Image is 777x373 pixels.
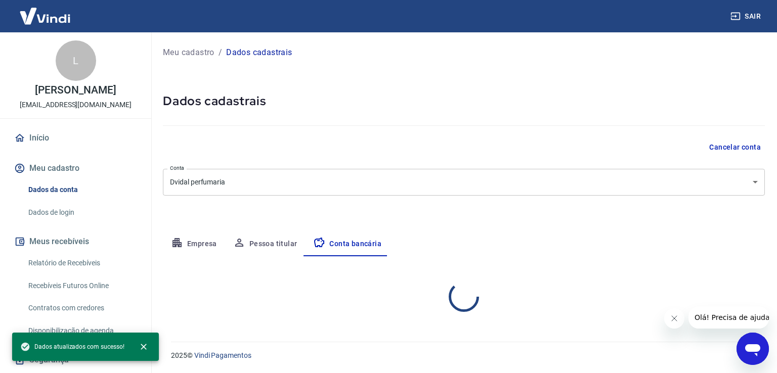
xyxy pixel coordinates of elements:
[225,232,306,256] button: Pessoa titular
[24,320,139,341] a: Disponibilização de agenda
[305,232,390,256] button: Conta bancária
[664,308,684,329] iframe: Fechar mensagem
[35,85,116,96] p: [PERSON_NAME]
[163,232,225,256] button: Empresa
[171,350,753,361] p: 2025 ©
[24,179,139,200] a: Dados da conta
[163,169,765,196] div: Dvidal perfumaria
[56,40,96,81] div: L
[20,100,132,110] p: [EMAIL_ADDRESS][DOMAIN_NAME]
[170,164,184,172] label: Conta
[12,230,139,253] button: Meus recebíveis
[219,46,222,59] p: /
[24,253,139,273] a: Relatório de Recebíveis
[12,157,139,179] button: Meu cadastro
[24,298,139,318] a: Contratos com credores
[12,1,78,31] img: Vindi
[688,306,769,329] iframe: Mensagem da empresa
[24,275,139,296] a: Recebíveis Futuros Online
[12,127,139,149] a: Início
[705,138,765,157] button: Cancelar conta
[163,46,214,59] a: Meu cadastro
[24,202,139,223] a: Dados de login
[728,7,765,26] button: Sair
[20,342,124,352] span: Dados atualizados com sucesso!
[133,336,155,358] button: close
[737,333,769,365] iframe: Botão para abrir a janela de mensagens
[163,93,765,109] h5: Dados cadastrais
[194,351,251,359] a: Vindi Pagamentos
[6,7,85,15] span: Olá! Precisa de ajuda?
[226,46,292,59] p: Dados cadastrais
